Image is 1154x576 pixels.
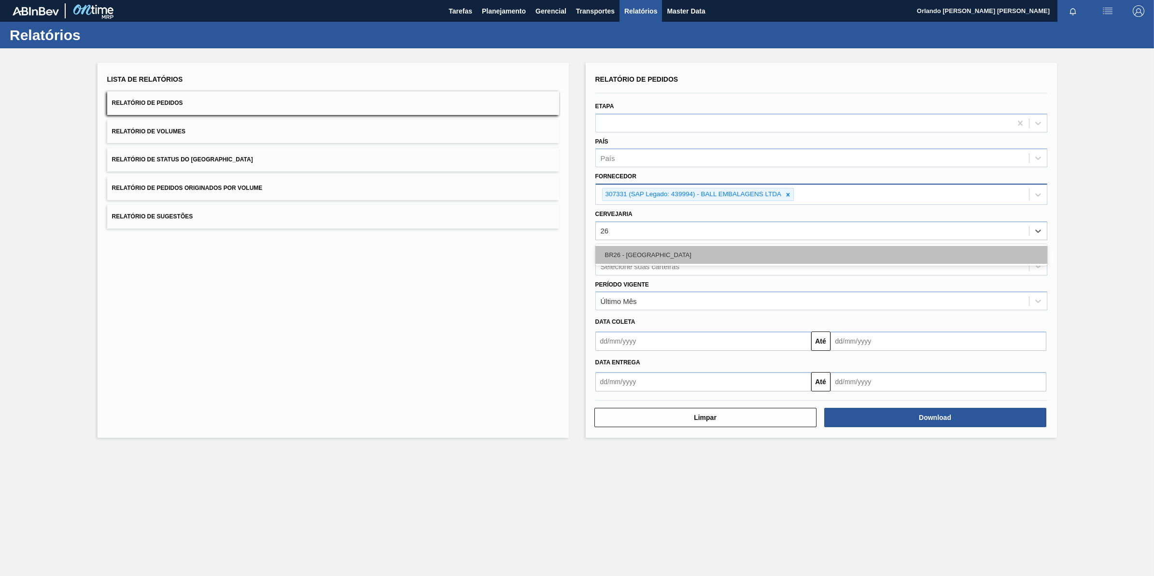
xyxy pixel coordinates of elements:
button: Download [824,408,1046,427]
span: Gerencial [535,5,566,17]
span: Relatórios [624,5,657,17]
button: Até [811,331,830,351]
span: Relatório de Pedidos [595,75,678,83]
img: TNhmsLtSVTkK8tSr43FrP2fwEKptu5GPRR3wAAAABJRU5ErkJggg== [13,7,59,15]
button: Notificações [1057,4,1088,18]
span: Tarefas [449,5,472,17]
span: Data entrega [595,359,640,366]
button: Limpar [594,408,816,427]
img: Logout [1133,5,1144,17]
h1: Relatórios [10,29,181,41]
label: Período Vigente [595,281,649,288]
span: Transportes [576,5,615,17]
span: Master Data [667,5,705,17]
div: Último Mês [601,297,637,305]
span: Lista de Relatórios [107,75,183,83]
span: Relatório de Status do [GEOGRAPHIC_DATA] [112,156,253,163]
div: 307331 (SAP Legado: 439994) - BALL EMBALAGENS LTDA [603,188,783,201]
button: Relatório de Sugestões [107,205,559,229]
button: Relatório de Volumes [107,120,559,144]
span: Planejamento [482,5,526,17]
span: Data coleta [595,318,635,325]
div: País [601,154,615,162]
button: Relatório de Pedidos [107,91,559,115]
button: Relatório de Pedidos Originados por Volume [107,176,559,200]
span: Relatório de Pedidos Originados por Volume [112,185,263,191]
input: dd/mm/yyyy [595,331,811,351]
input: dd/mm/yyyy [830,331,1046,351]
span: Relatório de Sugestões [112,213,193,220]
label: Fornecedor [595,173,636,180]
div: BR26 - [GEOGRAPHIC_DATA] [595,246,1047,264]
label: País [595,138,608,145]
label: Cervejaria [595,211,633,217]
button: Até [811,372,830,391]
label: Etapa [595,103,614,110]
img: userActions [1102,5,1113,17]
span: Relatório de Pedidos [112,100,183,106]
span: Relatório de Volumes [112,128,185,135]
input: dd/mm/yyyy [830,372,1046,391]
div: Selecione suas carteiras [601,262,679,270]
input: dd/mm/yyyy [595,372,811,391]
button: Relatório de Status do [GEOGRAPHIC_DATA] [107,148,559,172]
